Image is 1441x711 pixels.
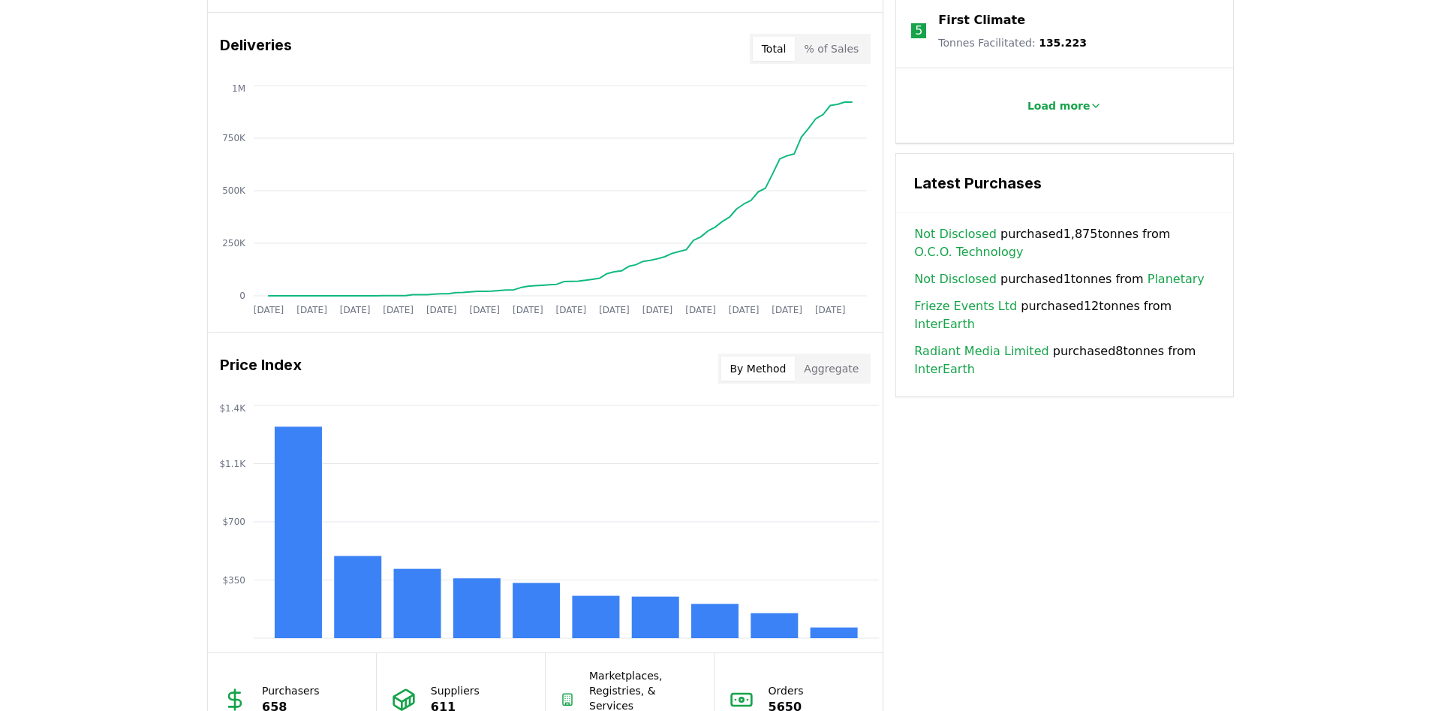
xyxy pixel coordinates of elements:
[222,133,246,143] tspan: 750K
[220,34,292,64] h3: Deliveries
[220,354,302,384] h3: Price Index
[469,305,500,315] tspan: [DATE]
[1039,37,1087,49] span: 135.223
[772,305,802,315] tspan: [DATE]
[914,270,997,288] a: Not Disclosed
[556,305,587,315] tspan: [DATE]
[642,305,673,315] tspan: [DATE]
[914,315,974,333] a: InterEarth
[795,37,868,61] button: % of Sales
[753,37,796,61] button: Total
[254,305,284,315] tspan: [DATE]
[914,243,1023,261] a: O.C.O. Technology
[431,683,480,698] p: Suppliers
[262,683,320,698] p: Purchasers
[340,305,371,315] tspan: [DATE]
[815,305,846,315] tspan: [DATE]
[296,305,327,315] tspan: [DATE]
[769,683,804,698] p: Orders
[239,291,245,301] tspan: 0
[914,297,1017,315] a: Frieze Events Ltd
[222,238,246,249] tspan: 250K
[914,297,1215,333] span: purchased 12 tonnes from
[513,305,543,315] tspan: [DATE]
[222,517,245,527] tspan: $700
[219,459,246,469] tspan: $1.1K
[222,185,246,196] tspan: 500K
[914,225,1215,261] span: purchased 1,875 tonnes from
[914,342,1215,378] span: purchased 8 tonnes from
[914,172,1215,194] h3: Latest Purchases
[914,342,1048,360] a: Radiant Media Limited
[914,360,974,378] a: InterEarth
[721,357,796,381] button: By Method
[938,11,1025,29] a: First Climate
[1148,270,1205,288] a: Planetary
[599,305,630,315] tspan: [DATE]
[915,22,922,40] p: 5
[219,403,246,414] tspan: $1.4K
[1027,98,1091,113] p: Load more
[729,305,760,315] tspan: [DATE]
[914,225,997,243] a: Not Disclosed
[232,83,245,94] tspan: 1M
[795,357,868,381] button: Aggregate
[1015,91,1115,121] button: Load more
[938,35,1087,50] p: Tonnes Facilitated :
[222,575,245,586] tspan: $350
[914,270,1204,288] span: purchased 1 tonnes from
[685,305,716,315] tspan: [DATE]
[383,305,414,315] tspan: [DATE]
[426,305,457,315] tspan: [DATE]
